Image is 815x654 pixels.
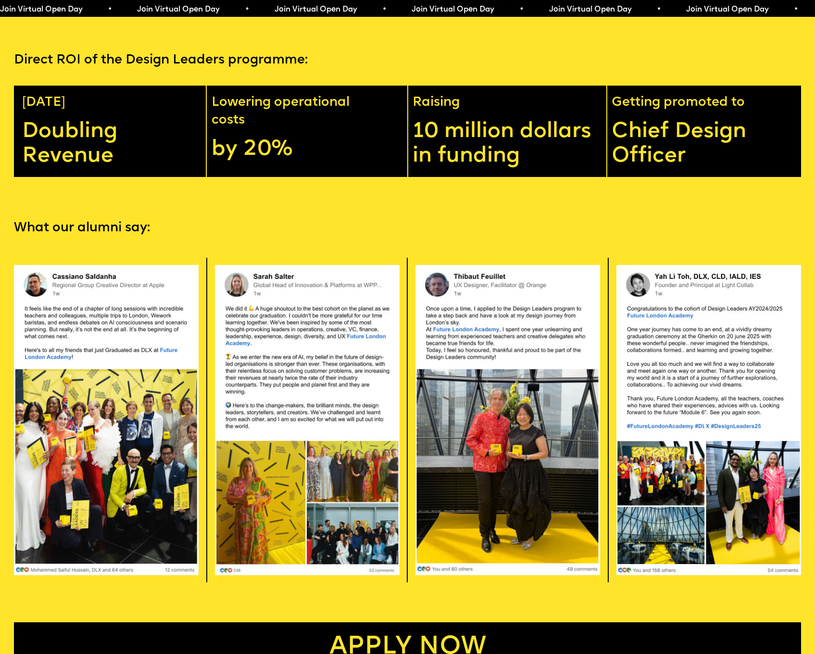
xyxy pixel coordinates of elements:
[413,120,606,169] p: 10 million dollars in funding
[612,120,805,169] p: Chief Design Officer
[612,94,805,112] p: Getting promoted to
[22,120,198,169] p: Doubling Revenue
[656,6,660,13] span: •
[793,6,797,13] span: •
[14,51,801,69] p: Direct ROI of the Design Leaders programme:
[14,219,801,237] p: What our alumni say:
[244,6,248,13] span: •
[212,94,399,130] p: Lowering operational costs
[518,6,523,13] span: •
[22,94,198,112] p: [DATE]
[413,94,606,112] p: Raising
[107,6,111,13] span: •
[212,138,399,162] p: by 20%
[381,6,386,13] span: •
